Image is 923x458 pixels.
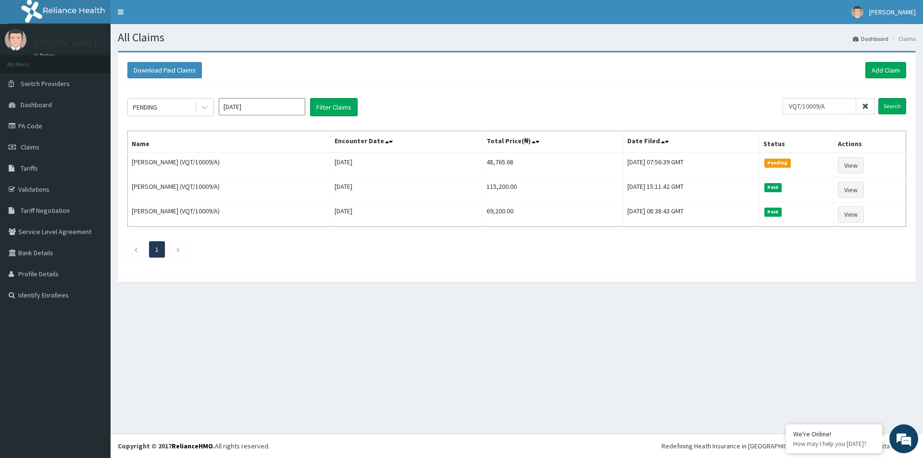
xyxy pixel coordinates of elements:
td: 48,765.68 [483,153,624,178]
span: Paid [764,183,782,192]
th: Actions [834,131,906,153]
a: Online [34,52,57,59]
span: [PERSON_NAME] [869,8,916,16]
div: We're Online! [793,430,875,438]
a: View [838,182,864,198]
td: [DATE] 07:56:39 GMT [624,153,760,178]
span: Tariff Negotiation [21,206,70,215]
th: Name [128,131,331,153]
a: Next page [176,245,180,254]
th: Date Filed [624,131,760,153]
h1: All Claims [118,31,916,44]
a: Dashboard [853,35,888,43]
td: [PERSON_NAME] (VQT/10009/A) [128,153,331,178]
p: How may I help you today? [793,440,875,448]
a: Previous page [134,245,138,254]
a: View [838,157,864,173]
th: Status [760,131,834,153]
footer: All rights reserved. [111,433,923,458]
a: Add Claim [865,62,906,78]
a: RelianceHMO [172,442,213,450]
td: 115,200.00 [483,178,624,202]
a: View [838,206,864,223]
img: User Image [851,6,863,18]
span: Switch Providers [21,79,70,88]
td: [DATE] 15:11:42 GMT [624,178,760,202]
strong: Copyright © 2017 . [118,442,215,450]
li: Claims [889,35,916,43]
span: Paid [764,208,782,216]
div: Redefining Heath Insurance in [GEOGRAPHIC_DATA] using Telemedicine and Data Science! [661,441,916,451]
th: Total Price(₦) [483,131,624,153]
button: Filter Claims [310,98,358,116]
td: [DATE] [330,202,482,227]
span: Tariffs [21,164,38,173]
td: [PERSON_NAME] (VQT/10009/A) [128,178,331,202]
td: [PERSON_NAME] (VQT/10009/A) [128,202,331,227]
td: [DATE] [330,178,482,202]
a: Page 1 is your current page [155,245,159,254]
input: Search [878,98,906,114]
td: [DATE] [330,153,482,178]
button: Download Paid Claims [127,62,202,78]
span: Dashboard [21,100,52,109]
th: Encounter Date [330,131,482,153]
span: Claims [21,143,39,151]
div: PENDING [133,102,157,112]
td: [DATE] 08:38:43 GMT [624,202,760,227]
td: 69,200.00 [483,202,624,227]
input: Search by HMO ID [783,98,856,114]
p: [PERSON_NAME] [34,39,97,48]
img: User Image [5,29,26,50]
span: Pending [764,159,791,167]
input: Select Month and Year [219,98,305,115]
